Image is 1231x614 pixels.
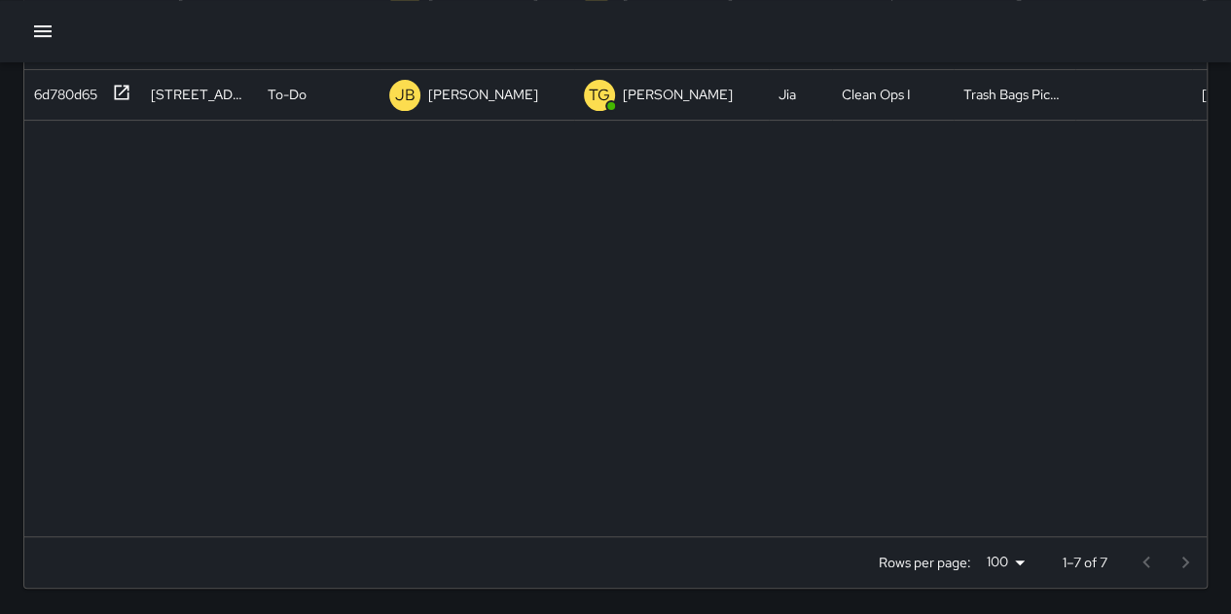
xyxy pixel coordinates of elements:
p: JB [395,84,416,107]
p: Rows per page: [879,553,971,572]
p: [PERSON_NAME] [428,85,538,104]
div: 100 [979,548,1032,576]
div: 757 Larkin Street [151,85,248,104]
p: 1–7 of 7 [1063,553,1107,572]
p: TG [589,84,610,107]
div: Clean Ops I [842,85,911,104]
div: 6d780d65 [26,77,97,104]
p: To-Do [268,85,307,104]
div: Trash Bags Pickup [963,85,1066,104]
p: [PERSON_NAME] [623,85,733,104]
div: Jia [778,85,796,104]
